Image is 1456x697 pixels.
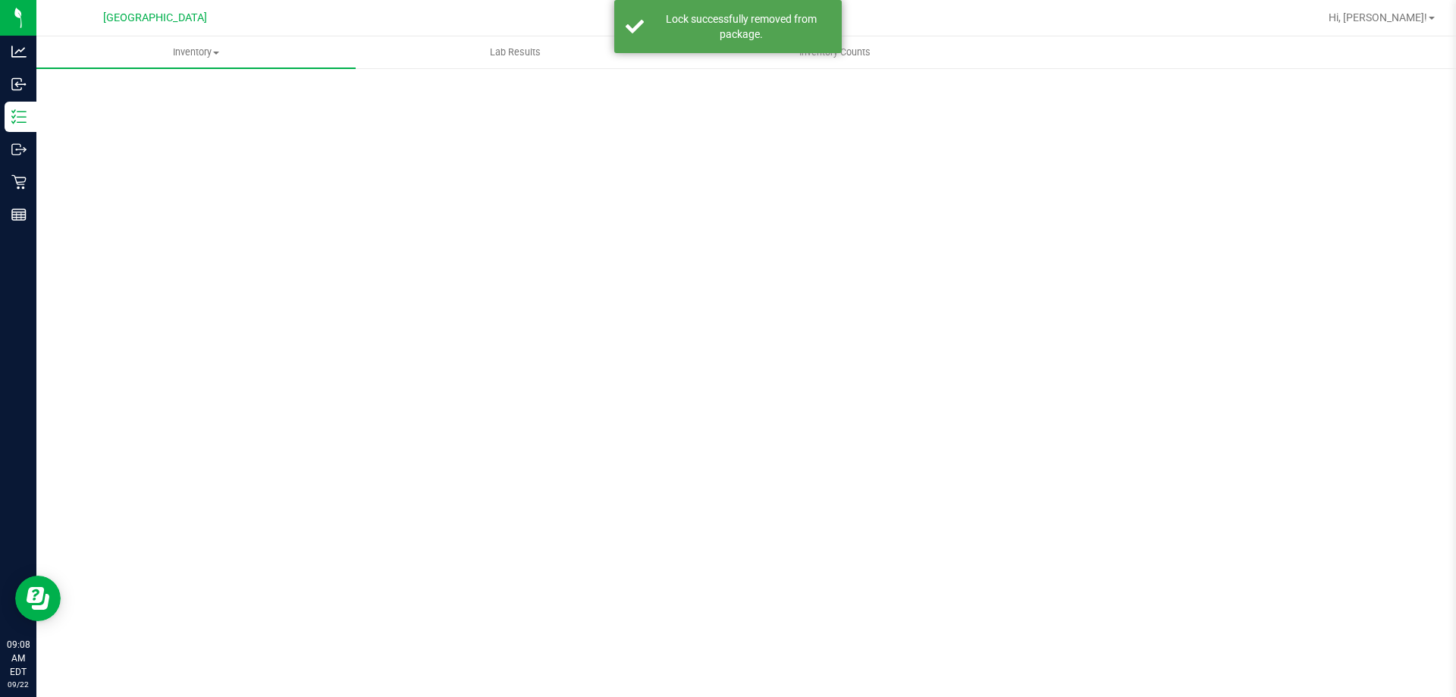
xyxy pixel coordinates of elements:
[11,142,27,157] inline-svg: Outbound
[11,77,27,92] inline-svg: Inbound
[469,46,561,59] span: Lab Results
[356,36,675,68] a: Lab Results
[11,174,27,190] inline-svg: Retail
[15,576,61,621] iframe: Resource center
[11,44,27,59] inline-svg: Analytics
[36,46,356,59] span: Inventory
[7,638,30,679] p: 09:08 AM EDT
[36,36,356,68] a: Inventory
[7,679,30,690] p: 09/22
[652,11,830,42] div: Lock successfully removed from package.
[11,207,27,222] inline-svg: Reports
[11,109,27,124] inline-svg: Inventory
[103,11,207,24] span: [GEOGRAPHIC_DATA]
[1329,11,1427,24] span: Hi, [PERSON_NAME]!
